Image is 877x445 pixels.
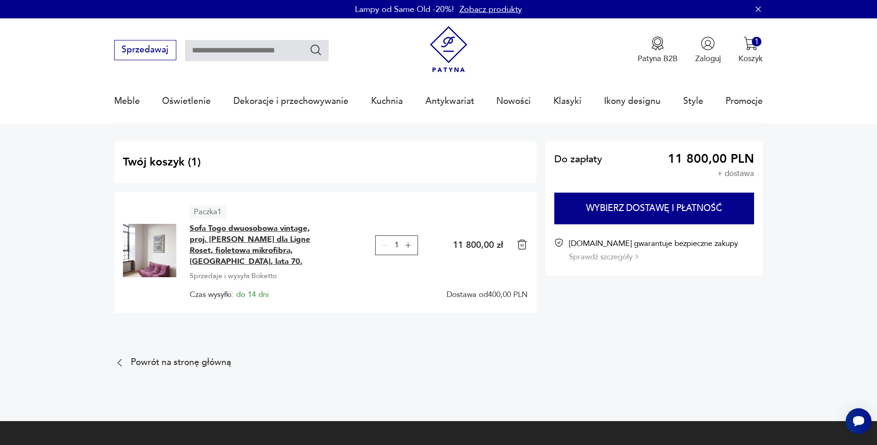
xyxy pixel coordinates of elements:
[162,80,211,122] a: Oświetlenie
[668,155,754,164] span: 11 800,00 PLN
[701,36,715,51] img: Ikonka użytkownika
[695,36,721,64] button: Zaloguj
[309,43,323,57] button: Szukaj
[459,4,522,15] a: Zobacz produkty
[554,155,602,164] span: Do zapłaty
[726,80,763,122] a: Promocje
[453,239,503,251] p: 11 800,00 zł
[846,408,871,434] iframe: Smartsupp widget button
[190,205,226,219] article: Paczka 1
[650,36,665,51] img: Ikona medalu
[190,223,328,267] span: Sofa Togo dwuosobowa vintage, proj. [PERSON_NAME] dla Ligne Roset, fioletowa mikrofibra, [GEOGRAP...
[638,36,678,64] a: Ikona medaluPatyna B2B
[738,36,763,64] button: 1Koszyk
[569,251,638,262] button: Sprawdź szczegóły
[114,357,231,368] a: Powrót na stronę główną
[496,80,531,122] a: Nowości
[236,289,269,300] span: do 14 dni
[123,155,528,170] h2: Twój koszyk ( 1 )
[123,224,176,277] img: Sofa Togo dwuosobowa vintage, proj. M. Ducaroy dla Ligne Roset, fioletowa mikrofibra, Francja, la...
[743,36,758,51] img: Ikona koszyka
[355,4,454,15] p: Lampy od Same Old -20%!
[190,290,269,299] span: Czas wysyłki:
[554,238,563,247] img: Ikona certyfikatu
[371,80,403,122] a: Kuchnia
[553,80,581,122] a: Klasyki
[554,193,754,224] button: Wybierz dostawę i płatność
[233,80,348,122] a: Dekoracje i przechowywanie
[683,80,703,122] a: Style
[114,80,140,122] a: Meble
[738,53,763,64] p: Koszyk
[717,169,754,178] p: + dostawa
[131,359,231,366] p: Powrót na stronę główną
[114,40,176,60] button: Sprzedawaj
[638,36,678,64] button: Patyna B2B
[695,53,721,64] p: Zaloguj
[638,53,678,64] p: Patyna B2B
[425,80,474,122] a: Antykwariat
[395,241,399,249] span: 1
[425,26,472,73] img: Patyna - sklep z meblami i dekoracjami vintage
[635,254,638,259] img: Ikona strzałki w prawo
[517,239,528,250] img: Ikona kosza
[447,290,528,299] span: Dostawa od 400,00 PLN
[569,238,738,262] div: [DOMAIN_NAME] gwarantuje bezpieczne zakupy
[190,270,277,282] span: Sprzedaje i wysyła: Boketto
[752,37,761,46] div: 1
[114,47,176,54] a: Sprzedawaj
[604,80,661,122] a: Ikony designu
